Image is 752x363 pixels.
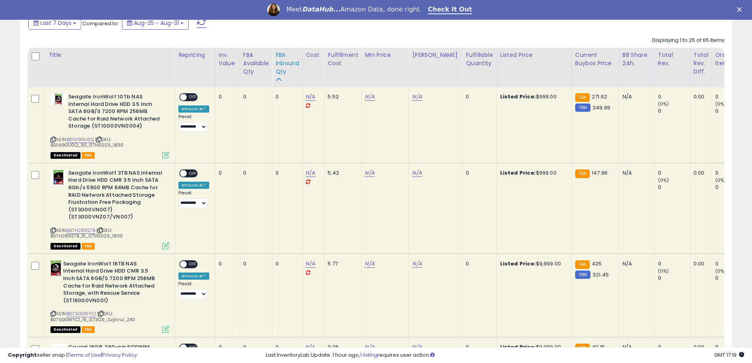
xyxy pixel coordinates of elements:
[83,20,119,27] span: Compared to:
[67,310,96,317] a: B07SGGWYC1
[219,51,236,68] div: Inv. value
[593,104,610,111] span: 249.99
[51,152,81,159] span: All listings that are unavailable for purchase on Amazon for any reason other than out-of-stock
[178,182,209,189] div: Amazon AI *
[51,93,169,158] div: ASIN:
[592,169,608,177] span: 147.96
[63,260,159,306] b: Seagate IronWolf 16TB NAS Internal Hard Drive HDD CMR 3.5 Inch SATA 6GB/S 7200 RPM 256MB Cache fo...
[365,260,374,268] a: N/A
[178,114,209,132] div: Preset:
[715,101,726,107] small: (0%)
[658,184,690,191] div: 0
[715,177,726,183] small: (0%)
[51,260,169,332] div: ASIN:
[658,101,669,107] small: (0%)
[623,51,651,68] div: BB Share 24h.
[658,177,669,183] small: (0%)
[737,7,745,12] div: Close
[658,268,669,274] small: (0%)
[67,136,94,143] a: B01IA9GU0Q
[715,107,747,115] div: 0
[360,351,377,359] a: 1 listing
[575,169,590,178] small: FBA
[187,170,199,177] span: OFF
[694,51,709,76] div: Total Rev. Diff.
[82,152,95,159] span: FBA
[715,51,744,68] div: Ordered Items
[658,93,690,100] div: 0
[592,93,607,100] span: 271.62
[178,51,212,59] div: Repricing
[500,260,536,267] b: Listed Price:
[51,93,66,105] img: 41fFY-GrU1L._SL40_.jpg
[28,16,81,30] button: Last 7 Days
[302,6,340,13] i: DataHub...
[715,260,747,267] div: 0
[658,169,690,177] div: 0
[243,93,266,100] div: 0
[306,260,315,268] a: N/A
[67,227,95,234] a: B07H289S7B
[134,19,179,27] span: Aug-25 - Aug-31
[592,260,602,267] span: 425
[652,37,724,44] div: Displaying 1 to 25 of 65 items
[715,275,747,282] div: 0
[51,260,61,276] img: 41v26pk0rXL._SL40_.jpg
[68,351,101,359] a: Terms of Use
[694,260,706,267] div: 0.00
[187,261,199,267] span: OFF
[658,260,690,267] div: 0
[715,169,747,177] div: 0
[49,51,172,59] div: Title
[51,136,124,148] span: | SKU: B01IA9GU0Q_30_07142025_1830
[68,169,164,223] b: Seagate IronWolf 3TB NAS Internal Hard Drive HDD CMR 3.5 Inch SATA 6Gb/s 5900 RPM 64MB Cache for ...
[575,51,616,68] div: Current Buybox Price
[328,93,355,100] div: 5.52
[40,19,71,27] span: Last 7 Days
[500,260,566,267] div: $9,999.00
[306,51,321,59] div: Cost
[623,169,649,177] div: N/A
[694,169,706,177] div: 0.00
[715,93,747,100] div: 0
[8,351,37,359] strong: Copyright
[187,94,199,101] span: OFF
[276,51,299,76] div: FBA inbound Qty
[500,93,566,100] div: $999.00
[219,260,234,267] div: 0
[658,275,690,282] div: 0
[122,16,189,30] button: Aug-25 - Aug-31
[575,271,591,279] small: FBM
[694,93,706,100] div: 0.00
[593,271,609,278] span: 321.45
[68,93,164,132] b: Seagate IronWolf 10Tb NAS Internal Hard Drive HDD 3.5 Inch SATA 6GB/S 7200 RPM 256MB Cache for Ra...
[365,169,374,177] a: N/A
[328,51,358,68] div: Fulfillment Cost
[412,169,422,177] a: N/A
[243,169,266,177] div: 0
[623,260,649,267] div: N/A
[276,93,296,100] div: 0
[575,260,590,269] small: FBA
[466,51,493,68] div: Fulfillable Quantity
[466,169,490,177] div: 0
[328,169,355,177] div: 5.42
[276,260,296,267] div: 0
[500,51,568,59] div: Listed Price
[575,93,590,102] small: FBA
[500,169,566,177] div: $999.00
[219,169,234,177] div: 0
[500,93,536,100] b: Listed Price:
[102,351,137,359] a: Privacy Policy
[243,51,269,76] div: FBA Available Qty
[82,243,95,250] span: FBA
[266,352,744,359] div: Last InventoryLab Update: 1 hour ago, requires user action.
[51,326,81,333] span: All listings that are unavailable for purchase on Amazon for any reason other than out-of-stock
[219,93,234,100] div: 0
[51,310,135,322] span: | SKU: B07SGGWYC1_15_073125_Szjinrui_240
[658,107,690,115] div: 0
[412,93,422,101] a: N/A
[412,260,422,268] a: N/A
[623,93,649,100] div: N/A
[178,273,209,280] div: Amazon AI *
